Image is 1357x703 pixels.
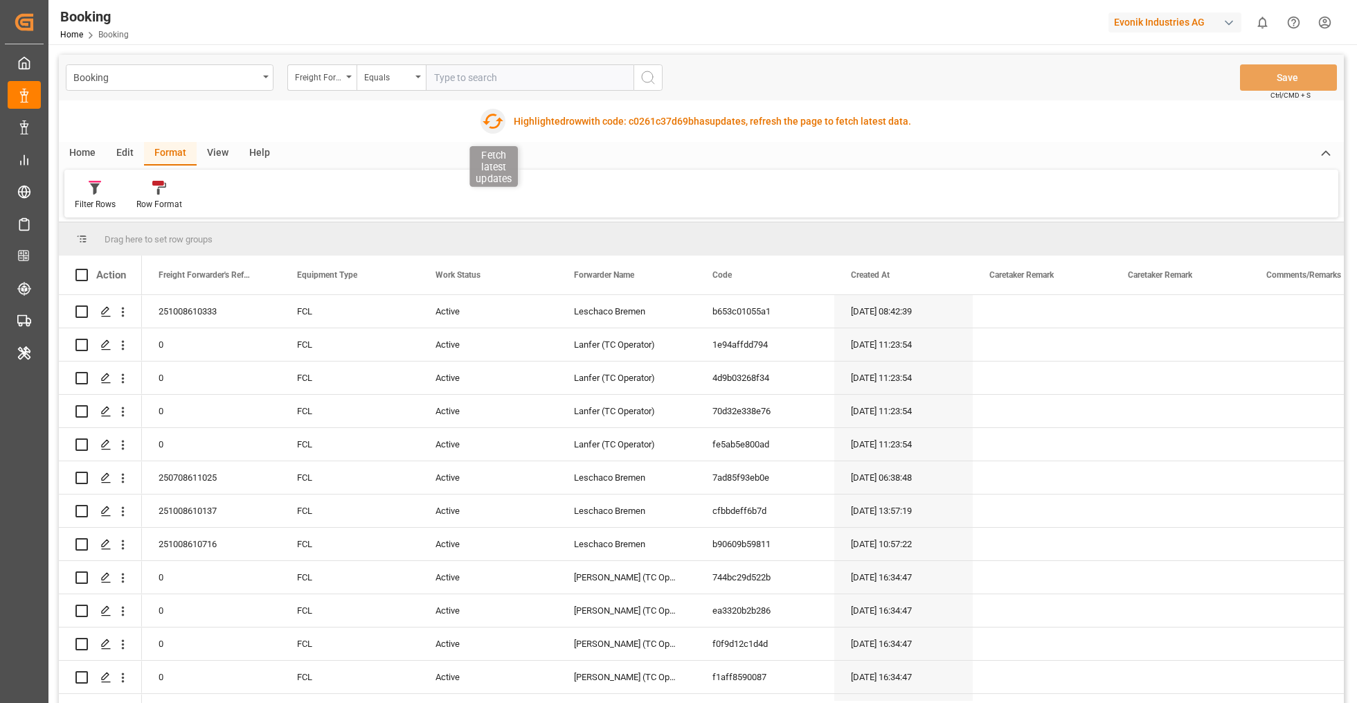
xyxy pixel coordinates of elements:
div: [PERSON_NAME] (TC Operator) [557,561,696,594]
div: Active [419,628,557,660]
div: [DATE] 11:23:54 [834,428,973,461]
span: Forwarder Name [574,270,634,280]
div: 0 [142,328,280,361]
div: Lanfer (TC Operator) [557,362,696,394]
div: [DATE] 11:23:54 [834,328,973,361]
div: Press SPACE to select this row. [59,528,142,561]
div: FCL [280,661,419,693]
div: 0 [142,661,280,693]
div: Press SPACE to select this row. [59,295,142,328]
div: [DATE] 10:57:22 [834,528,973,560]
div: [PERSON_NAME] (TC Operator) [557,661,696,693]
div: Active [419,495,557,527]
div: FCL [280,362,419,394]
button: open menu [287,64,357,91]
div: Home [59,142,106,166]
div: Press SPACE to select this row. [59,661,142,694]
div: Active [419,594,557,627]
div: Press SPACE to select this row. [59,561,142,594]
div: Active [419,295,557,328]
div: FCL [280,561,419,594]
div: Lanfer (TC Operator) [557,428,696,461]
span: row [566,116,582,127]
span: Freight Forwarder's Reference No. [159,270,251,280]
div: 744bc29d522b [696,561,834,594]
div: Active [419,428,557,461]
div: 0 [142,594,280,627]
div: Lanfer (TC Operator) [557,395,696,427]
div: FCL [280,628,419,660]
div: View [197,142,239,166]
div: 250708611025 [142,461,280,494]
span: Comments/Remarks [1266,270,1341,280]
span: Drag here to set row groups [105,234,213,244]
span: Code [712,270,732,280]
div: Press SPACE to select this row. [59,495,142,528]
div: Press SPACE to select this row. [59,428,142,461]
div: FCL [280,295,419,328]
div: 0 [142,428,280,461]
div: Active [419,561,557,594]
div: Active [419,461,557,494]
div: Active [419,395,557,427]
div: 251008610137 [142,495,280,527]
div: Active [419,661,557,693]
div: 0 [142,395,280,427]
div: fe5ab5e800ad [696,428,834,461]
button: Save [1240,64,1337,91]
div: b90609b59811 [696,528,834,560]
div: 0 [142,628,280,660]
div: [DATE] 13:57:19 [834,495,973,527]
span: Work Status [435,270,480,280]
a: Home [60,30,83,39]
div: 0 [142,561,280,594]
div: FCL [280,328,419,361]
div: Leschaco Bremen [557,461,696,494]
div: FCL [280,428,419,461]
span: Ctrl/CMD + S [1270,90,1311,100]
div: Leschaco Bremen [557,528,696,560]
span: Caretaker Remark [989,270,1054,280]
div: 4d9b03268f34 [696,362,834,394]
div: [DATE] 06:38:48 [834,461,973,494]
div: [PERSON_NAME] (TC Operator) [557,594,696,627]
div: Active [419,528,557,560]
div: 7ad85f93eb0e [696,461,834,494]
button: Help Center [1278,7,1309,38]
div: [PERSON_NAME] (TC Operator) [557,628,696,660]
div: ea3320b2b286 [696,594,834,627]
span: Equipment Type [297,270,357,280]
div: Press SPACE to select this row. [59,628,142,661]
div: FCL [280,461,419,494]
div: Press SPACE to select this row. [59,461,142,495]
span: Created At [851,270,890,280]
div: 251008610333 [142,295,280,328]
div: f1aff8590087 [696,661,834,693]
div: [DATE] 16:34:47 [834,661,973,693]
div: Press SPACE to select this row. [59,362,142,395]
div: Action [96,269,126,281]
div: Active [419,328,557,361]
div: FCL [280,528,419,560]
div: Lanfer (TC Operator) [557,328,696,361]
button: open menu [357,64,426,91]
span: has [694,116,710,127]
div: Freight Forwarder's Reference No. [295,68,342,84]
div: Booking [60,6,129,27]
div: Fetch latest updates [469,146,518,187]
button: search button [633,64,663,91]
div: FCL [280,594,419,627]
div: Format [144,142,197,166]
div: Leschaco Bremen [557,295,696,328]
div: Help [239,142,280,166]
div: b653c01055a1 [696,295,834,328]
div: [DATE] 16:34:47 [834,594,973,627]
div: Press SPACE to select this row. [59,594,142,628]
div: Evonik Industries AG [1108,12,1241,33]
input: Type to search [426,64,633,91]
div: Press SPACE to select this row. [59,328,142,362]
div: FCL [280,495,419,527]
div: Leschaco Bremen [557,495,696,527]
div: [DATE] 11:23:54 [834,395,973,427]
div: Active [419,362,557,394]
